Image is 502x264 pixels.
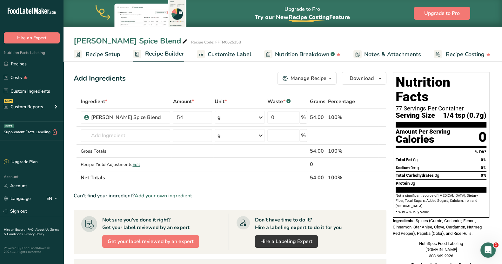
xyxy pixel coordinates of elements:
span: 0% [481,165,486,170]
div: Gross Totals [81,148,170,155]
section: % DV* [396,148,486,156]
span: Unit [215,98,227,105]
a: FAQ . [28,228,35,232]
a: Terms & Conditions . [4,228,59,236]
button: Hire an Expert [4,32,60,43]
div: Waste [267,98,291,105]
a: About Us . [35,228,50,232]
span: 0% [481,157,486,162]
span: Add your own ingredient [135,192,192,200]
div: Amount Per Serving [396,129,450,135]
span: Ingredients: [393,218,415,223]
button: Get your label reviewed by an expert [102,235,199,248]
a: Language [4,193,31,204]
a: Privacy Policy [24,232,44,236]
span: Amount [173,98,194,105]
a: Recipe Builder [133,47,184,62]
div: Can't find your ingredient? [74,192,386,200]
span: Notes & Attachments [364,50,421,59]
span: 0% [481,173,486,178]
button: Download [342,72,386,85]
th: Net Totals [79,171,308,184]
a: Nutrition Breakdown [264,47,341,62]
span: Grams [310,98,325,105]
div: 100% [328,114,356,121]
span: 1/4 tsp (0.7g) [443,112,486,120]
a: Hire an Expert . [4,228,26,232]
div: [PERSON_NAME] Spice Blend [74,35,189,47]
div: Manage Recipe [291,75,326,82]
div: EN [46,195,60,202]
div: Don't have time to do it? Hire a labeling expert to do it for you [255,216,342,231]
div: Recipe Yield Adjustments [81,161,170,168]
a: Customize Label [197,47,251,62]
div: Add Ingredients [74,73,126,84]
span: Upgrade to Pro [424,10,460,17]
button: Upgrade to Pro [414,7,470,20]
div: 54.00 [310,114,325,121]
span: Customize Label [208,50,251,59]
a: Notes & Attachments [353,47,421,62]
span: 1 [493,242,499,247]
th: 100% [327,171,358,184]
span: Spices (Cumin, Coriander, Fennel, Cinnamon, Star Anise, Clove, Cardamon, Nutmeg, Red Pepper), Pap... [393,218,483,235]
div: Not sure you've done it right? Get your label reviewed by an expert [102,216,190,231]
span: Percentage [328,98,355,105]
div: 77 Servings Per Container [396,105,486,112]
div: NutriSpec Food Labeling [DOMAIN_NAME] 303.669.2926 [393,241,489,259]
input: Add Ingredient [81,129,170,142]
span: Total Carbohydrates [396,173,434,178]
div: Calories [396,135,450,144]
span: Ingredient [81,98,107,105]
div: BETA [4,124,14,128]
div: Recipe Code: FFTM062525B [191,39,241,45]
div: 100% [328,147,356,155]
div: 0 [310,161,325,168]
span: Sodium [396,165,410,170]
div: Upgrade Plan [4,159,37,165]
a: Recipe Costing [434,47,491,62]
div: Powered By FoodLabelMaker © 2025 All Rights Reserved [4,246,60,254]
div: [PERSON_NAME] Spice Blend [91,114,166,121]
span: Get your label reviewed by an expert [108,238,194,245]
span: Nutrition Breakdown [275,50,329,59]
div: Custom Reports [4,103,43,110]
div: 0 [479,129,486,146]
h1: Nutrition Facts [396,75,486,104]
a: Hire a Labeling Expert [255,235,318,248]
section: Not a significant source of [MEDICAL_DATA], Dietary Fiber, Total Sugars, Added Sugars, Calcium, I... [396,193,486,209]
div: g [218,114,221,121]
span: Recipe Costing [446,50,485,59]
section: * %DV = %Daily Value. [396,209,486,215]
span: Edit [132,162,140,168]
div: g [218,132,221,139]
div: NEW [4,99,13,103]
span: 0g [411,181,415,186]
span: Total Fat [396,157,412,162]
span: Recipe Setup [86,50,120,59]
div: 54.00 [310,147,325,155]
span: Recipe Builder [145,49,184,58]
span: 0g [435,173,439,178]
div: Upgrade to Pro [255,0,350,27]
iframe: Intercom live chat [480,242,496,258]
span: Download [350,75,374,82]
span: 0g [413,157,418,162]
th: 54.00 [309,171,327,184]
span: Serving Size [396,112,435,120]
span: Try our New Feature [255,13,350,21]
a: Recipe Setup [74,47,120,62]
span: Recipe Costing [289,13,329,21]
span: Protein [396,181,410,186]
span: 0mg [411,165,419,170]
button: Manage Recipe [277,72,337,85]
